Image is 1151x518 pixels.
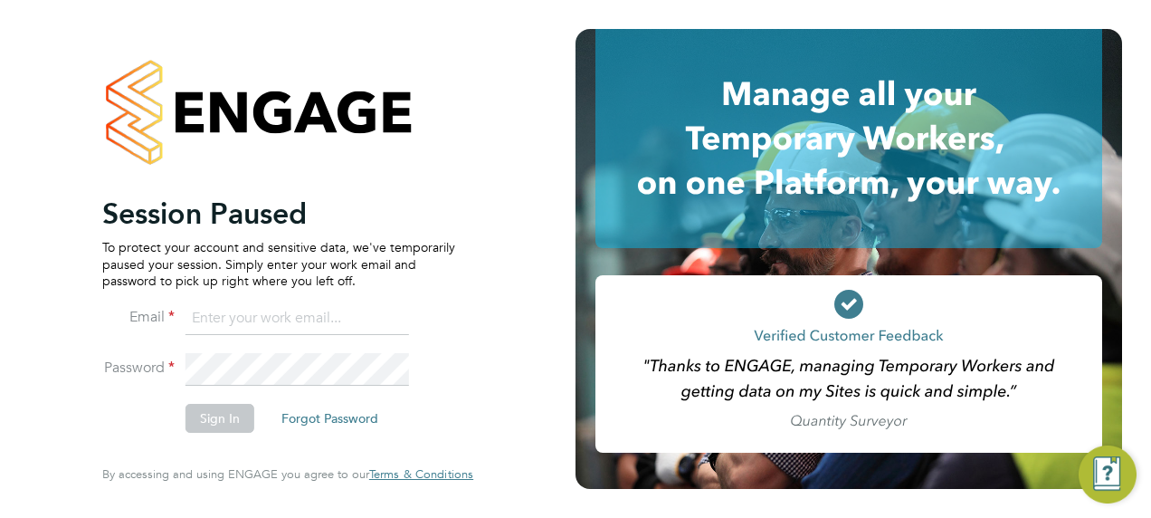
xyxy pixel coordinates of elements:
input: Enter your work email... [185,302,409,335]
button: Engage Resource Center [1079,446,1137,504]
label: Password [102,359,175,378]
button: Forgot Password [267,404,393,433]
h2: Session Paused [102,196,455,232]
button: Sign In [185,404,254,433]
label: Email [102,308,175,327]
p: To protect your account and sensitive data, we've temporarily paused your session. Simply enter y... [102,239,455,289]
a: Terms & Conditions [369,467,473,482]
span: Terms & Conditions [369,466,473,482]
span: By accessing and using ENGAGE you agree to our [102,466,473,482]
